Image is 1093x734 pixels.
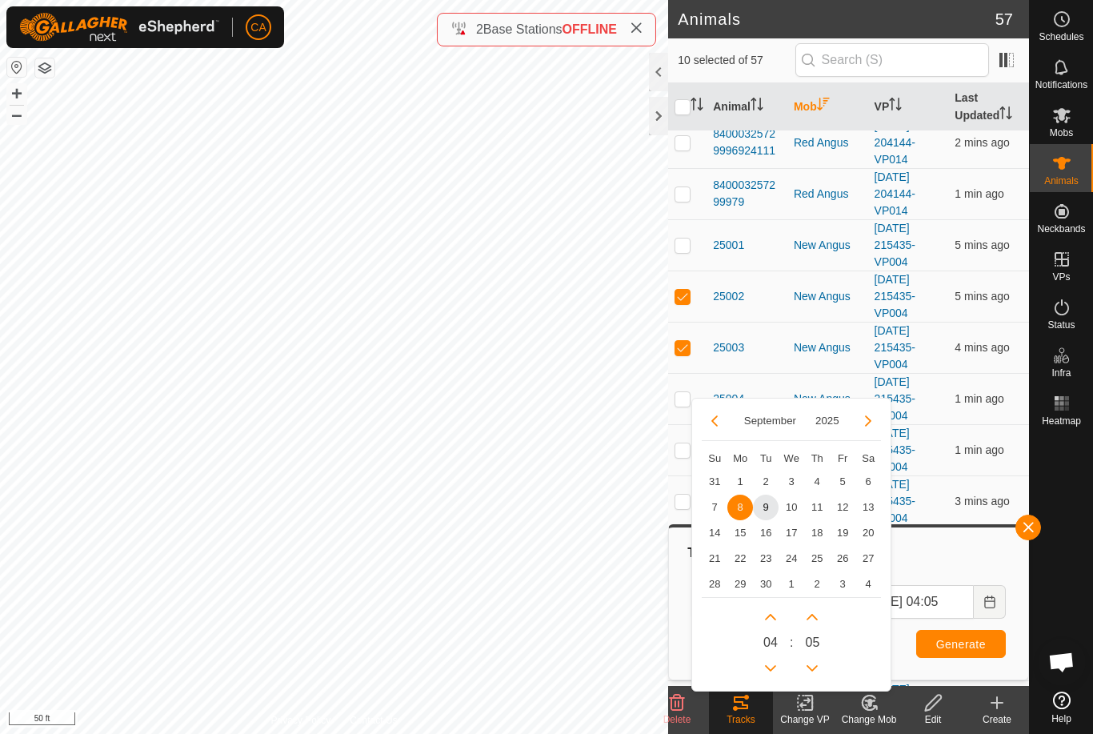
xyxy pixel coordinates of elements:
[804,572,830,597] td: 2
[794,339,862,356] div: New Angus
[702,469,727,495] td: 31
[753,546,779,572] td: 23
[563,22,617,36] span: OFFLINE
[955,187,1003,200] span: 9 Sep 2025 at 4:03 am
[955,290,1009,303] span: 9 Sep 2025 at 3:59 am
[758,656,783,681] p-button: Previous Hour
[779,546,804,572] span: 24
[753,520,779,546] td: 16
[713,288,744,305] span: 25002
[995,7,1013,31] span: 57
[1039,32,1083,42] span: Schedules
[727,495,753,520] td: 8
[753,572,779,597] span: 30
[753,495,779,520] span: 9
[889,100,902,113] p-sorticon: Activate to sort
[855,495,881,520] td: 13
[794,237,862,254] div: New Angus
[1052,272,1070,282] span: VPs
[779,469,804,495] td: 3
[751,100,763,113] p-sorticon: Activate to sort
[1051,714,1071,724] span: Help
[799,656,825,681] p-button: Previous Minute
[830,495,855,520] td: 12
[691,398,891,692] div: Choose Date
[678,52,795,69] span: 10 selected of 57
[702,495,727,520] span: 7
[1044,176,1079,186] span: Animals
[955,239,1009,251] span: 9 Sep 2025 at 3:59 am
[804,469,830,495] td: 4
[875,324,915,371] a: [DATE] 215435-VP004
[1051,368,1071,378] span: Infra
[936,638,986,651] span: Generate
[955,136,1009,149] span: 9 Sep 2025 at 4:02 am
[779,572,804,597] span: 1
[862,452,875,464] span: Sa
[7,58,26,77] button: Reset Map
[702,546,727,572] td: 21
[811,452,823,464] span: Th
[1035,80,1087,90] span: Notifications
[916,630,1006,658] button: Generate
[855,469,881,495] td: 6
[1030,685,1093,730] a: Help
[733,452,747,464] span: Mo
[875,375,915,422] a: [DATE] 215435-VP004
[7,105,26,124] button: –
[271,713,331,728] a: Privacy Policy
[760,452,772,464] span: Tu
[713,126,781,159] span: 84000325729996924111
[838,452,847,464] span: Fr
[855,572,881,597] td: 4
[794,288,862,305] div: New Angus
[955,443,1003,456] span: 9 Sep 2025 at 4:03 am
[794,134,862,151] div: Red Angus
[830,520,855,546] td: 19
[804,495,830,520] td: 11
[707,83,787,131] th: Animal
[708,452,721,464] span: Su
[809,411,846,430] button: Choose Year
[713,339,744,356] span: 25003
[855,520,881,546] span: 20
[830,546,855,572] td: 26
[955,392,1003,405] span: 9 Sep 2025 at 4:03 am
[779,495,804,520] td: 10
[787,83,868,131] th: Mob
[738,411,803,430] button: Choose Month
[901,712,965,727] div: Edit
[727,572,753,597] td: 29
[727,520,753,546] td: 15
[799,604,825,630] p-button: Next Minute
[727,546,753,572] span: 22
[779,520,804,546] td: 17
[685,543,1012,563] div: Tracks
[999,109,1012,122] p-sorticon: Activate to sort
[753,469,779,495] td: 2
[35,58,54,78] button: Map Layers
[790,633,793,652] span: :
[702,520,727,546] td: 14
[483,22,563,36] span: Base Stations
[965,712,1029,727] div: Create
[19,13,219,42] img: Gallagher Logo
[794,391,862,407] div: New Angus
[784,452,799,464] span: We
[806,633,820,652] span: 0 5
[1042,416,1081,426] span: Heatmap
[773,712,837,727] div: Change VP
[691,100,703,113] p-sorticon: Activate to sort
[804,546,830,572] span: 25
[713,177,781,211] span: 840003257299979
